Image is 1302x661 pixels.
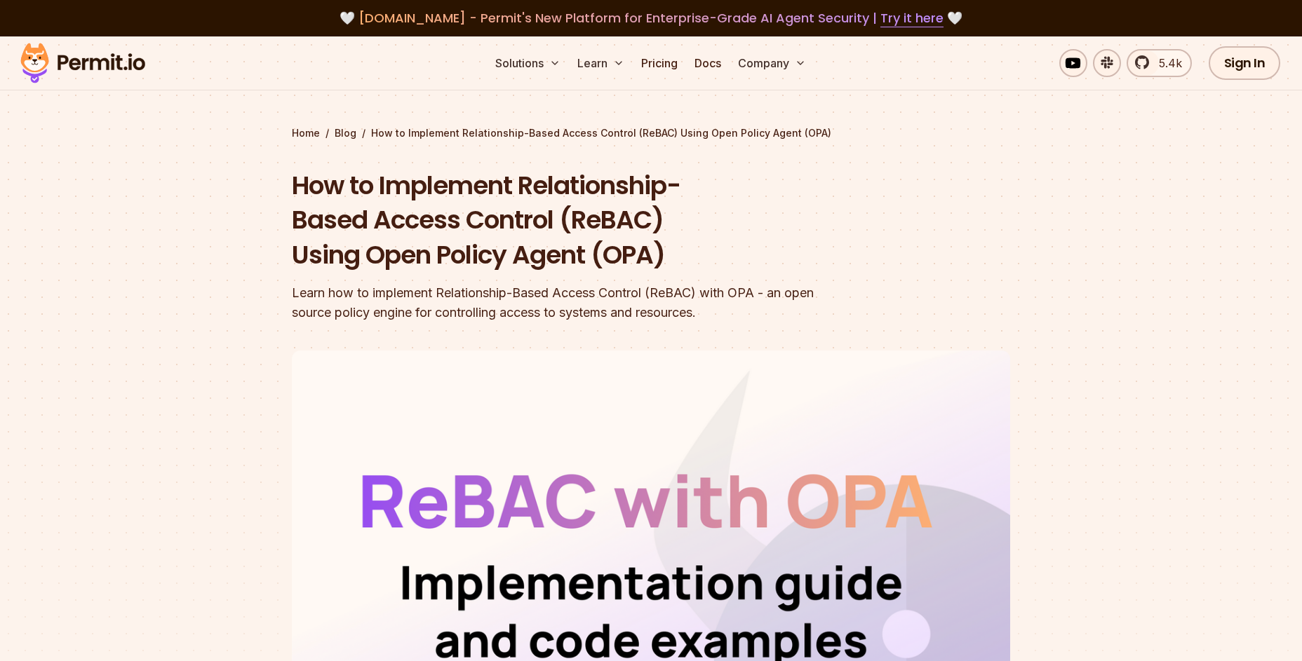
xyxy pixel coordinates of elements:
button: Solutions [490,49,566,77]
button: Learn [572,49,630,77]
span: 5.4k [1150,55,1182,71]
a: Sign In [1209,46,1281,80]
a: Home [292,126,320,140]
span: [DOMAIN_NAME] - Permit's New Platform for Enterprise-Grade AI Agent Security | [358,9,944,27]
div: 🤍 🤍 [34,8,1268,28]
h1: How to Implement Relationship-Based Access Control (ReBAC) Using Open Policy Agent (OPA) [292,168,831,273]
a: 5.4k [1127,49,1192,77]
a: Pricing [636,49,683,77]
div: / / [292,126,1010,140]
button: Company [732,49,812,77]
a: Blog [335,126,356,140]
a: Try it here [880,9,944,27]
div: Learn how to implement Relationship-Based Access Control (ReBAC) with OPA - an open source policy... [292,283,831,322]
a: Docs [689,49,727,77]
img: Permit logo [14,39,152,87]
